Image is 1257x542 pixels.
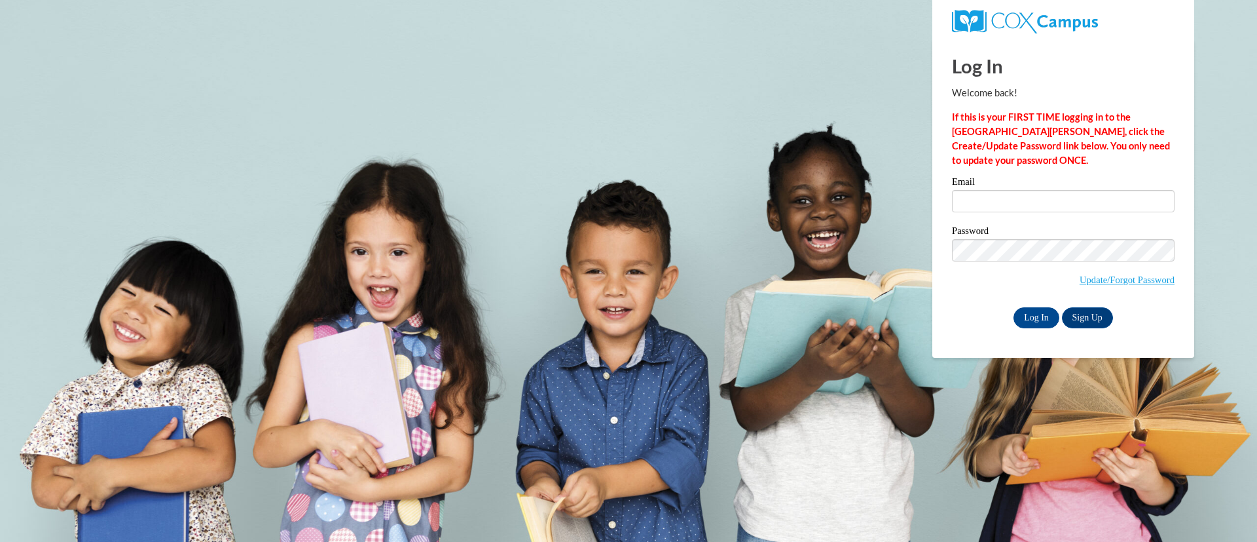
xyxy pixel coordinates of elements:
a: Sign Up [1062,307,1113,328]
p: Welcome back! [952,86,1175,100]
a: Update/Forgot Password [1080,275,1175,285]
img: COX Campus [952,10,1098,33]
label: Email [952,177,1175,190]
label: Password [952,226,1175,239]
h1: Log In [952,52,1175,79]
a: COX Campus [952,15,1098,26]
input: Log In [1013,307,1059,328]
strong: If this is your FIRST TIME logging in to the [GEOGRAPHIC_DATA][PERSON_NAME], click the Create/Upd... [952,111,1170,166]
